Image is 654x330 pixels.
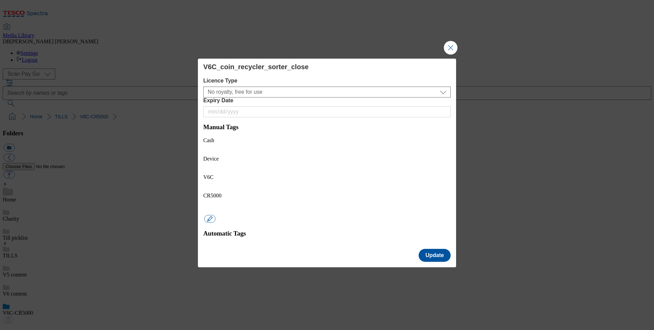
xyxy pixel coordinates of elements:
[419,249,451,262] button: Update
[444,41,457,55] button: Close Modal
[203,137,214,143] span: Cash
[203,174,214,180] span: V6C
[203,63,451,71] div: V6C_coin_recycler_sorter_close
[198,59,456,268] div: Modal
[203,230,451,237] h3: Automatic Tags
[203,78,451,84] label: Licence Type
[203,123,451,131] h3: Manual Tags
[203,156,219,162] span: Device
[203,97,451,104] label: Expiry Date
[203,193,221,198] span: CR5000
